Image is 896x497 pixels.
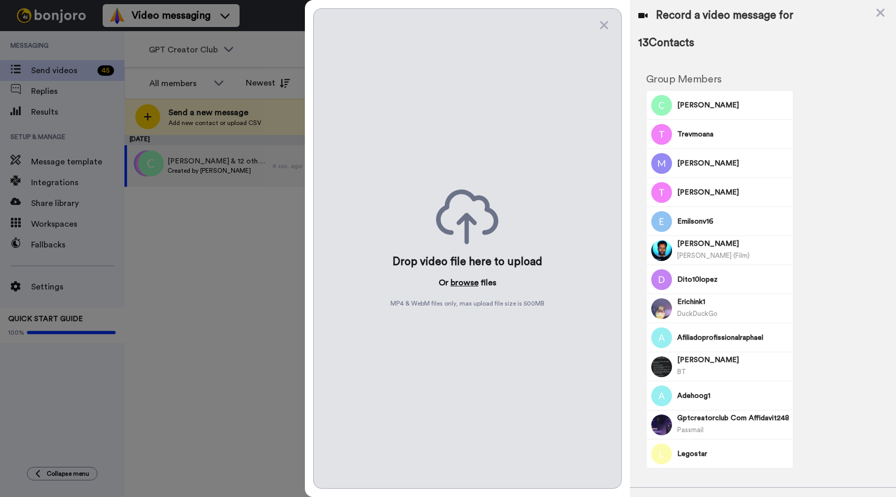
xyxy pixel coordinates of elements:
img: Image of Frank [651,240,672,261]
img: Image of Erichink1 [651,298,672,319]
img: Image of Charles Hubert [651,95,672,116]
img: Image of Emilsonv16 [651,211,672,232]
span: Afiliadoprofissionalraphael [677,333,789,343]
span: Legostar [677,449,789,459]
span: [PERSON_NAME] [677,100,789,111]
img: Image of Trevmoana [651,124,672,145]
span: [PERSON_NAME] [677,239,789,249]
p: Or files [439,277,496,289]
span: [PERSON_NAME] [677,355,789,365]
div: Drop video file here to upload [393,255,542,269]
span: Adehoog1 [677,391,789,401]
span: Emilsonv16 [677,216,789,227]
img: Image of Afiliadoprofissionalraphael [651,327,672,348]
span: Gptcreatorclub Com Affidavit248 [677,413,789,423]
img: Image of Massimo [651,153,672,174]
span: [PERSON_NAME] [677,187,789,198]
span: MP4 & WebM files only, max upload file size is 500 MB [390,299,544,308]
span: Passmail [677,426,704,433]
img: Image of Legostar [651,444,672,464]
span: [PERSON_NAME] [677,158,789,169]
img: Image of Dito10lopez [651,269,672,290]
h2: Group Members [646,74,793,85]
img: Image of Tracie [651,182,672,203]
span: Erichink1 [677,297,789,307]
img: Image of Mike [651,356,672,377]
span: Dito10lopez [677,274,789,285]
img: Image of Adehoog1 [651,385,672,406]
img: Image of Gptcreatorclub com affidavit248 [651,415,672,435]
span: BT [677,368,686,375]
span: DuckDuckGo [677,310,718,317]
span: [PERSON_NAME] (Film) [677,252,750,259]
span: Trevmoana [677,129,789,140]
button: browse [451,277,479,289]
